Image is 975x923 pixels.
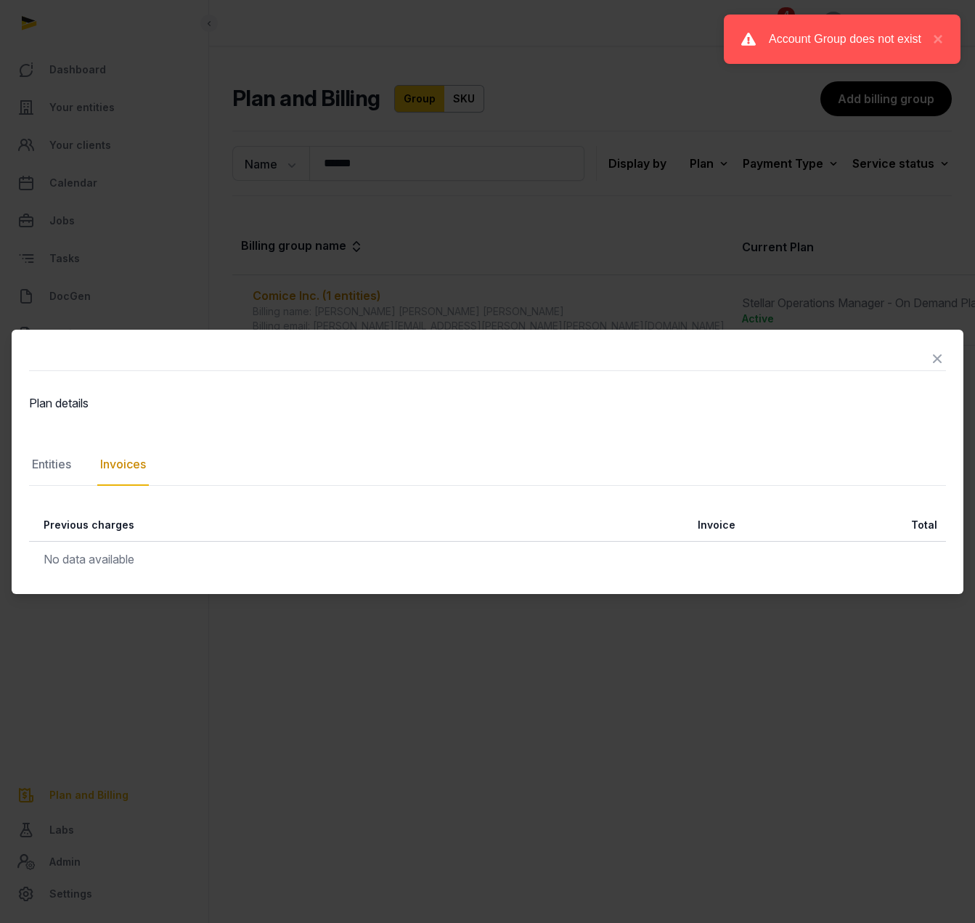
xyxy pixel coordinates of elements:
[29,444,946,486] nav: Tabs
[495,509,744,542] th: Invoice
[744,509,946,542] th: Total
[29,394,250,412] dt: Plan details
[769,31,926,48] div: Account Group does not exist
[926,31,943,48] button: close
[29,444,74,486] div: Entities
[29,509,495,542] th: Previous charges
[29,541,946,577] td: No data available
[97,444,149,486] div: Invoices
